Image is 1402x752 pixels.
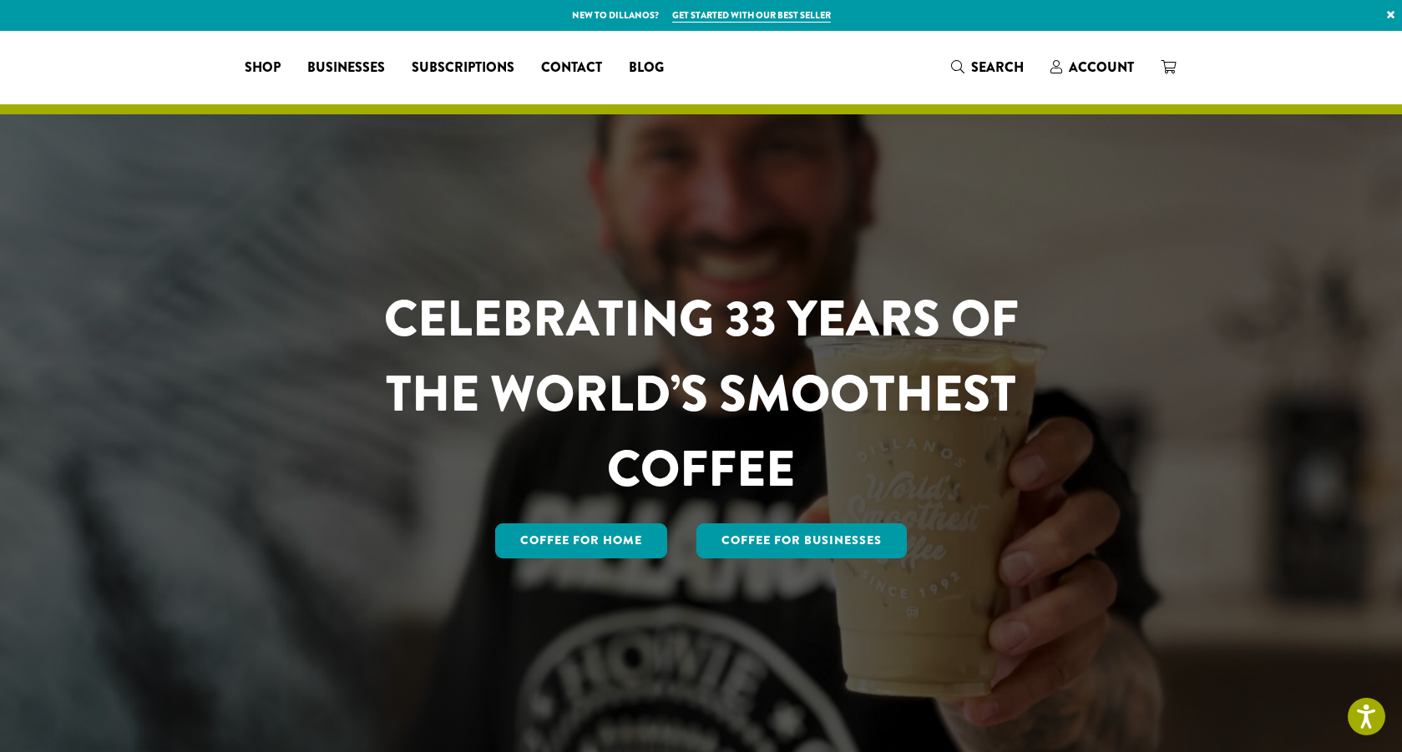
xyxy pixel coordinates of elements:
a: Search [938,53,1037,81]
h1: CELEBRATING 33 YEARS OF THE WORLD’S SMOOTHEST COFFEE [335,281,1068,507]
a: Shop [231,54,294,81]
a: Get started with our best seller [672,8,831,23]
a: Coffee for Home [495,523,667,558]
span: Blog [629,58,664,78]
span: Shop [245,58,281,78]
span: Contact [541,58,602,78]
a: Coffee For Businesses [696,523,907,558]
span: Subscriptions [412,58,514,78]
span: Account [1069,58,1134,77]
span: Search [971,58,1024,77]
span: Businesses [307,58,385,78]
